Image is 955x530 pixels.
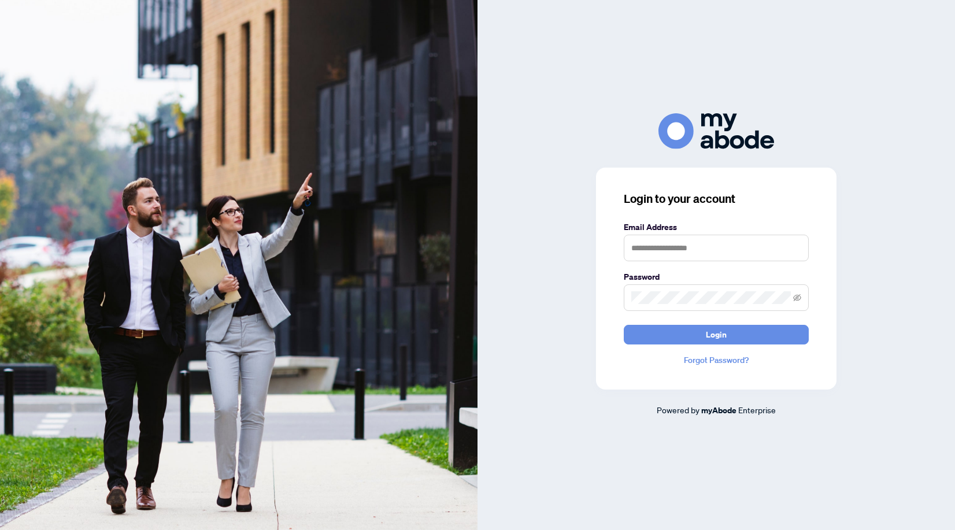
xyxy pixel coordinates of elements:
span: Powered by [657,405,699,415]
span: Enterprise [738,405,776,415]
img: ma-logo [658,113,774,149]
a: Forgot Password? [624,354,809,366]
label: Password [624,270,809,283]
span: Login [706,325,727,344]
button: Login [624,325,809,344]
h3: Login to your account [624,191,809,207]
label: Email Address [624,221,809,234]
span: eye-invisible [793,294,801,302]
a: myAbode [701,404,736,417]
